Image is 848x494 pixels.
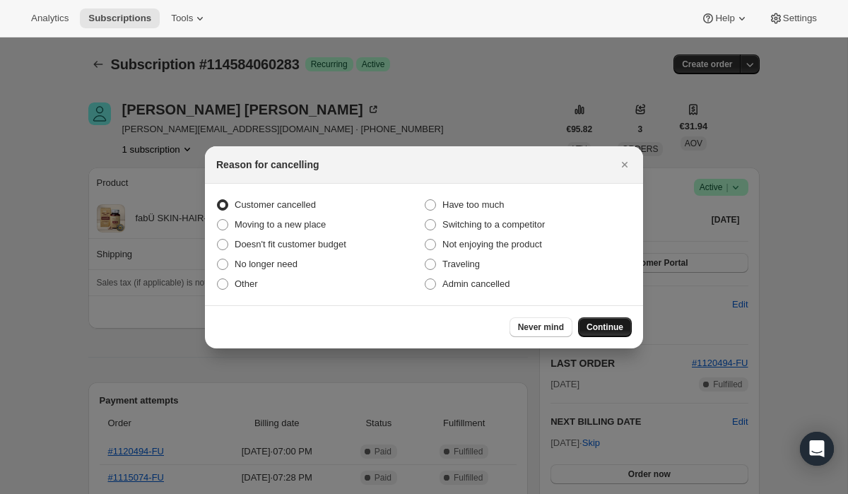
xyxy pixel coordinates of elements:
[693,8,757,28] button: Help
[442,259,480,269] span: Traveling
[587,322,623,333] span: Continue
[235,259,298,269] span: No longer need
[442,278,510,289] span: Admin cancelled
[31,13,69,24] span: Analytics
[715,13,734,24] span: Help
[615,155,635,175] button: Close
[235,239,346,249] span: Doesn't fit customer budget
[235,199,316,210] span: Customer cancelled
[760,8,825,28] button: Settings
[442,239,542,249] span: Not enjoying the product
[235,219,326,230] span: Moving to a new place
[510,317,572,337] button: Never mind
[800,432,834,466] div: Open Intercom Messenger
[23,8,77,28] button: Analytics
[216,158,319,172] h2: Reason for cancelling
[80,8,160,28] button: Subscriptions
[171,13,193,24] span: Tools
[578,317,632,337] button: Continue
[163,8,216,28] button: Tools
[518,322,564,333] span: Never mind
[442,219,545,230] span: Switching to a competitor
[88,13,151,24] span: Subscriptions
[442,199,504,210] span: Have too much
[235,278,258,289] span: Other
[783,13,817,24] span: Settings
